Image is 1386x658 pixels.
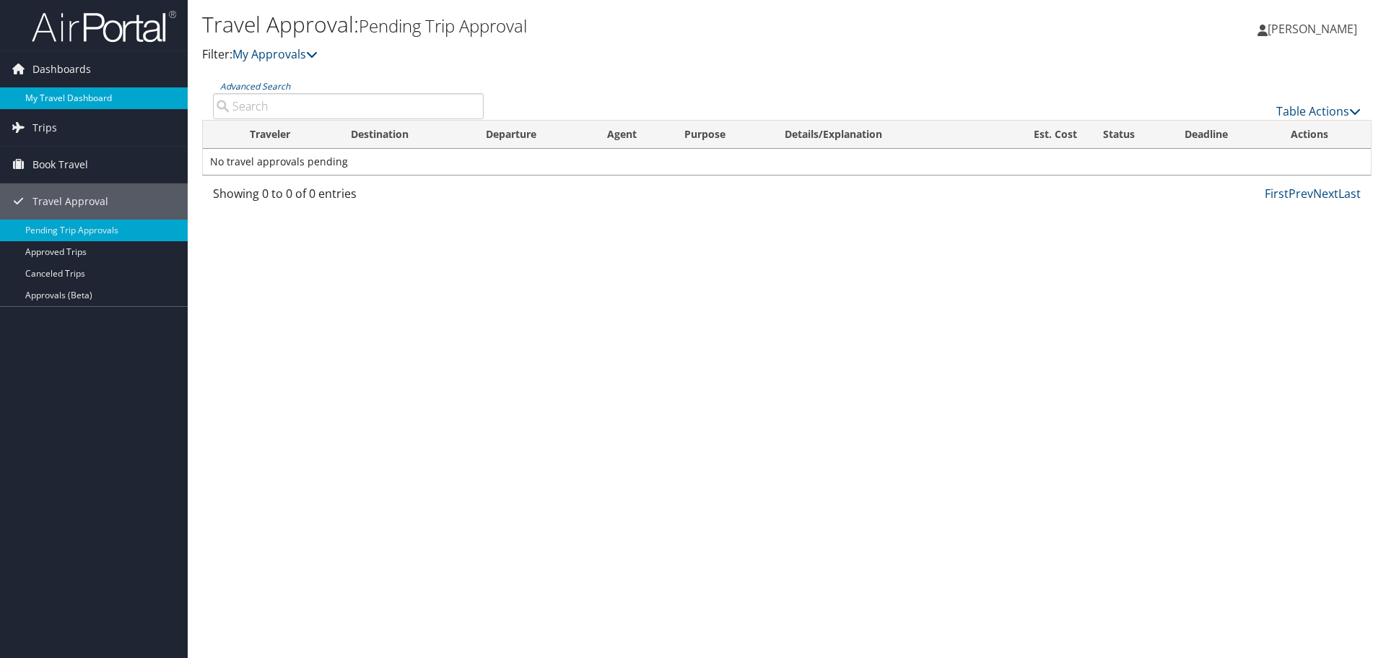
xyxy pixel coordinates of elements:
[203,149,1371,175] td: No travel approvals pending
[359,14,527,38] small: Pending Trip Approval
[1289,186,1313,202] a: Prev
[987,121,1090,149] th: Est. Cost: activate to sort column ascending
[594,121,671,149] th: Agent
[213,185,484,209] div: Showing 0 to 0 of 0 entries
[232,46,318,62] a: My Approvals
[32,147,88,183] span: Book Travel
[1265,186,1289,202] a: First
[1268,21,1357,37] span: [PERSON_NAME]
[32,9,176,43] img: airportal-logo.png
[202,46,982,64] p: Filter:
[1276,103,1361,119] a: Table Actions
[32,110,57,146] span: Trips
[338,121,473,149] th: Destination: activate to sort column ascending
[32,183,108,220] span: Travel Approval
[237,121,338,149] th: Traveler: activate to sort column ascending
[1338,186,1361,202] a: Last
[202,9,982,40] h1: Travel Approval:
[1258,7,1372,51] a: [PERSON_NAME]
[1278,121,1371,149] th: Actions
[220,80,290,92] a: Advanced Search
[32,51,91,87] span: Dashboards
[1090,121,1172,149] th: Status: activate to sort column ascending
[213,93,484,119] input: Advanced Search
[671,121,772,149] th: Purpose
[1172,121,1278,149] th: Deadline: activate to sort column descending
[772,121,987,149] th: Details/Explanation
[473,121,595,149] th: Departure: activate to sort column ascending
[1313,186,1338,202] a: Next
